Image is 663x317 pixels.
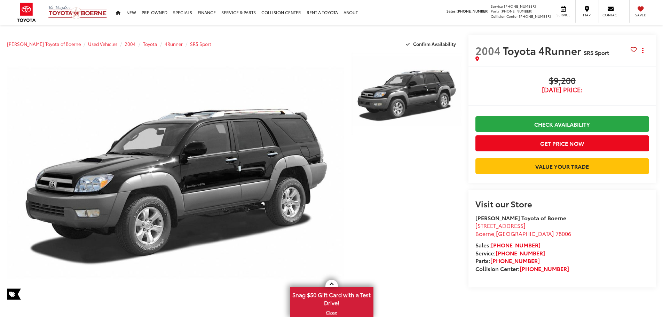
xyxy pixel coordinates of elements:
[457,8,489,14] span: [PHONE_NUMBER]
[291,287,373,309] span: Snag $50 Gift Card with a Test Drive!
[491,8,499,14] span: Parts
[88,41,117,47] a: Used Vehicles
[125,41,136,47] a: 2004
[602,13,619,17] span: Contact
[475,214,566,222] strong: [PERSON_NAME] Toyota of Boerne
[475,256,540,264] strong: Parts:
[491,14,518,19] span: Collision Center
[642,48,644,53] span: dropdown dots
[475,221,526,229] span: [STREET_ADDRESS]
[475,264,569,272] strong: Collision Center:
[496,249,545,257] a: [PHONE_NUMBER]
[491,241,540,249] a: [PHONE_NUMBER]
[475,229,494,237] span: Boerne
[555,229,571,237] span: 78006
[475,241,540,249] strong: Sales:
[504,3,536,9] span: [PHONE_NUMBER]
[579,13,594,17] span: Map
[475,43,500,58] span: 2004
[475,86,649,93] span: [DATE] Price:
[190,41,211,47] a: SR5 Sport
[496,229,554,237] span: [GEOGRAPHIC_DATA]
[475,249,545,257] strong: Service:
[637,44,649,56] button: Actions
[475,221,571,237] a: [STREET_ADDRESS] Boerne,[GEOGRAPHIC_DATA] 78006
[475,116,649,132] a: Check Availability
[413,41,456,47] span: Confirm Availability
[475,76,649,86] span: $9,200
[165,41,183,47] a: 4Runner
[475,199,649,208] h2: Visit our Store
[48,5,107,19] img: Vic Vaughan Toyota of Boerne
[500,8,532,14] span: [PHONE_NUMBER]
[503,43,584,58] span: Toyota 4Runner
[3,51,347,309] img: 2004 Toyota 4Runner SR5 Sport
[490,256,540,264] a: [PHONE_NUMBER]
[7,53,344,307] a: Expand Photo 0
[520,264,569,272] a: [PHONE_NUMBER]
[7,288,21,300] span: Special
[584,48,609,56] span: SR5 Sport
[475,135,649,151] button: Get Price Now
[447,8,456,14] span: Sales
[633,13,648,17] span: Saved
[7,41,81,47] a: [PERSON_NAME] Toyota of Boerne
[352,53,461,135] a: Expand Photo 1
[350,51,462,136] img: 2004 Toyota 4Runner SR5 Sport
[475,229,571,237] span: ,
[402,38,461,50] button: Confirm Availability
[519,14,551,19] span: [PHONE_NUMBER]
[475,158,649,174] a: Value Your Trade
[555,13,571,17] span: Service
[143,41,157,47] a: Toyota
[491,3,503,9] span: Service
